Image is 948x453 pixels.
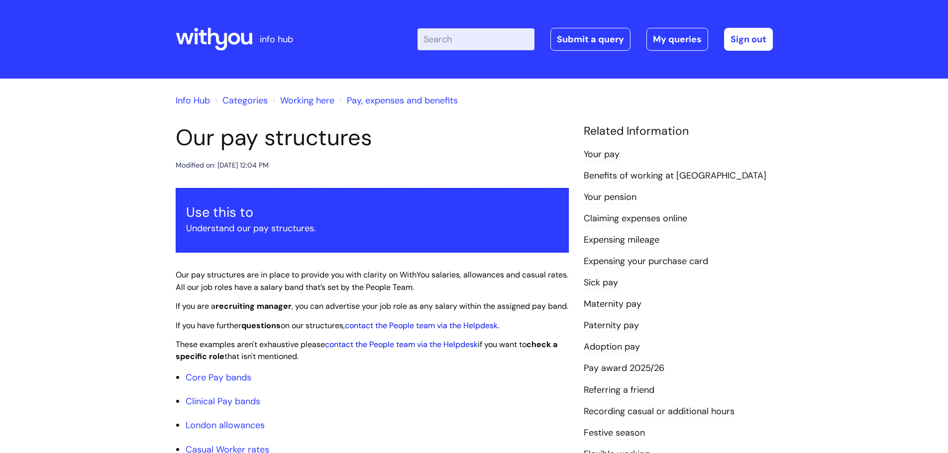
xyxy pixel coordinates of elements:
span: Our pay structures are in place to provide you with clarity on WithYou salaries, allowances and c... [176,270,568,292]
h3: Use this to [186,204,558,220]
a: London allowances [186,419,265,431]
a: Info Hub [176,94,210,106]
a: Claiming expenses online [584,212,687,225]
input: Search [418,28,534,50]
li: Solution home [212,92,268,108]
h1: Our pay structures [176,124,569,151]
a: Benefits of working at [GEOGRAPHIC_DATA] [584,170,766,182]
strong: questions [241,320,281,331]
span: If you are a , you can advertise your job role as any salary within the assigned pay band. [176,301,568,311]
a: Sick pay [584,276,618,289]
a: Your pension [584,191,636,204]
span: If you have further on our structures, . [176,320,499,331]
a: Sign out [724,28,773,51]
a: Paternity pay [584,319,639,332]
span: These examples aren't exhaustive please if you want to that isn't mentioned. [176,339,557,362]
li: Pay, expenses and benefits [337,92,458,108]
a: Submit a query [550,28,631,51]
a: contact the People team via the Helpdesk [325,339,478,350]
a: contact the People team via the Helpdesk [345,320,498,331]
strong: recruiting manager [215,301,292,311]
div: | - [418,28,773,51]
a: Expensing your purchase card [584,255,708,268]
a: Pay, expenses and benefits [347,94,458,106]
p: info hub [260,31,293,47]
li: Working here [270,92,334,108]
a: Adoption pay [584,341,640,354]
div: Modified on: [DATE] 12:04 PM [176,159,269,172]
a: Pay award 2025/26 [584,362,664,375]
a: Referring a friend [584,384,654,397]
a: Recording casual or additional hours [584,405,735,418]
a: My queries [646,28,708,51]
a: Working here [280,94,334,106]
p: Understand our pay structures. [186,220,558,236]
h4: Related Information [584,124,773,138]
a: Core Pay bands [186,371,251,383]
a: Festive season [584,427,645,440]
a: Expensing mileage [584,234,659,247]
a: Clinical Pay bands [186,395,260,407]
a: Your pay [584,148,620,161]
a: Maternity pay [584,298,641,311]
a: Categories [222,94,268,106]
